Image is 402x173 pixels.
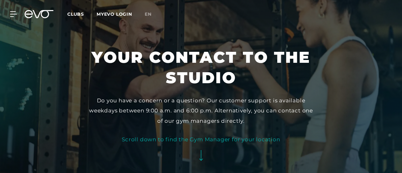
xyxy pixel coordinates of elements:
[97,11,132,17] a: MYEVO LOGIN
[122,134,280,167] button: Scroll down to find the Gym Manager for your location
[92,48,310,87] font: Your contact to the studio
[122,136,280,143] font: Scroll down to find the Gym Manager for your location
[67,11,97,17] a: Clubs
[145,11,159,18] a: en
[145,11,152,17] font: en
[67,11,84,17] font: Clubs
[89,97,313,124] font: Do you have a concern or a question? Our customer support is available weekdays between 9:00 a.m....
